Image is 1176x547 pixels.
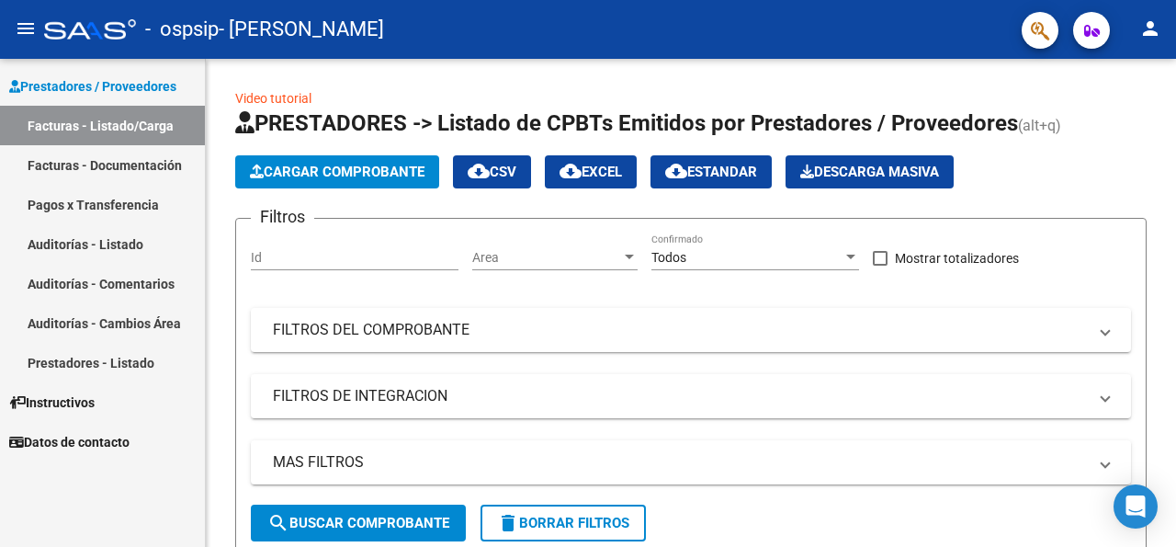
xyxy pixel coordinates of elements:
[273,452,1087,473] mat-panel-title: MAS FILTROS
[15,17,37,40] mat-icon: menu
[273,386,1087,406] mat-panel-title: FILTROS DE INTEGRACION
[481,505,646,541] button: Borrar Filtros
[786,155,954,188] button: Descarga Masiva
[1114,484,1158,529] div: Open Intercom Messenger
[235,91,311,106] a: Video tutorial
[560,160,582,182] mat-icon: cloud_download
[251,374,1131,418] mat-expansion-panel-header: FILTROS DE INTEGRACION
[468,160,490,182] mat-icon: cloud_download
[251,505,466,541] button: Buscar Comprobante
[665,160,687,182] mat-icon: cloud_download
[545,155,637,188] button: EXCEL
[219,9,384,50] span: - [PERSON_NAME]
[560,164,622,180] span: EXCEL
[235,155,439,188] button: Cargar Comprobante
[267,515,449,531] span: Buscar Comprobante
[251,204,314,230] h3: Filtros
[497,515,629,531] span: Borrar Filtros
[468,164,516,180] span: CSV
[651,250,686,265] span: Todos
[1018,117,1061,134] span: (alt+q)
[9,432,130,452] span: Datos de contacto
[472,250,621,266] span: Area
[273,320,1087,340] mat-panel-title: FILTROS DEL COMPROBANTE
[267,512,289,534] mat-icon: search
[1139,17,1161,40] mat-icon: person
[665,164,757,180] span: Estandar
[145,9,219,50] span: - ospsip
[9,393,95,413] span: Instructivos
[497,512,519,534] mat-icon: delete
[235,110,1018,136] span: PRESTADORES -> Listado de CPBTs Emitidos por Prestadores / Proveedores
[650,155,772,188] button: Estandar
[9,76,176,97] span: Prestadores / Proveedores
[250,164,424,180] span: Cargar Comprobante
[895,247,1019,269] span: Mostrar totalizadores
[786,155,954,188] app-download-masive: Descarga masiva de comprobantes (adjuntos)
[251,308,1131,352] mat-expansion-panel-header: FILTROS DEL COMPROBANTE
[453,155,531,188] button: CSV
[251,440,1131,484] mat-expansion-panel-header: MAS FILTROS
[800,164,939,180] span: Descarga Masiva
